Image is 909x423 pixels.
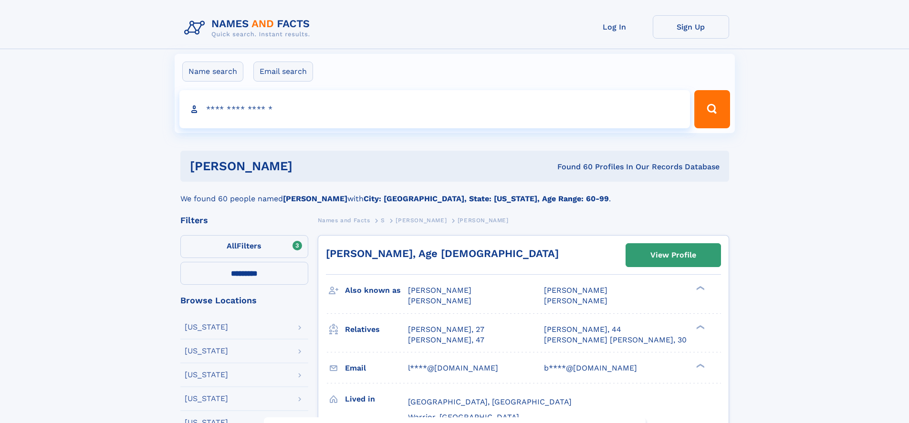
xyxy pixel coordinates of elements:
[345,391,408,407] h3: Lived in
[185,323,228,331] div: [US_STATE]
[381,214,385,226] a: S
[653,15,729,39] a: Sign Up
[408,286,471,295] span: [PERSON_NAME]
[408,296,471,305] span: [PERSON_NAME]
[180,182,729,205] div: We found 60 people named with .
[345,360,408,376] h3: Email
[190,160,425,172] h1: [PERSON_NAME]
[364,194,609,203] b: City: [GEOGRAPHIC_DATA], State: [US_STATE], Age Range: 60-99
[408,397,572,406] span: [GEOGRAPHIC_DATA], [GEOGRAPHIC_DATA]
[544,296,607,305] span: [PERSON_NAME]
[318,214,370,226] a: Names and Facts
[544,286,607,295] span: [PERSON_NAME]
[185,371,228,379] div: [US_STATE]
[227,241,237,250] span: All
[544,335,687,345] a: [PERSON_NAME] [PERSON_NAME], 30
[396,214,447,226] a: [PERSON_NAME]
[180,216,308,225] div: Filters
[283,194,347,203] b: [PERSON_NAME]
[396,217,447,224] span: [PERSON_NAME]
[425,162,720,172] div: Found 60 Profiles In Our Records Database
[544,324,621,335] a: [PERSON_NAME], 44
[180,235,308,258] label: Filters
[694,285,705,291] div: ❯
[179,90,690,128] input: search input
[694,90,730,128] button: Search Button
[185,347,228,355] div: [US_STATE]
[381,217,385,224] span: S
[253,62,313,82] label: Email search
[345,282,408,299] h3: Also known as
[694,362,705,369] div: ❯
[185,395,228,402] div: [US_STATE]
[182,62,243,82] label: Name search
[180,296,308,305] div: Browse Locations
[408,324,484,335] a: [PERSON_NAME], 27
[458,217,509,224] span: [PERSON_NAME]
[694,324,705,330] div: ❯
[180,15,318,41] img: Logo Names and Facts
[408,413,519,422] span: Warrior, [GEOGRAPHIC_DATA]
[408,335,484,345] a: [PERSON_NAME], 47
[650,244,696,266] div: View Profile
[326,248,559,259] a: [PERSON_NAME], Age [DEMOGRAPHIC_DATA]
[626,244,721,267] a: View Profile
[576,15,653,39] a: Log In
[345,321,408,338] h3: Relatives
